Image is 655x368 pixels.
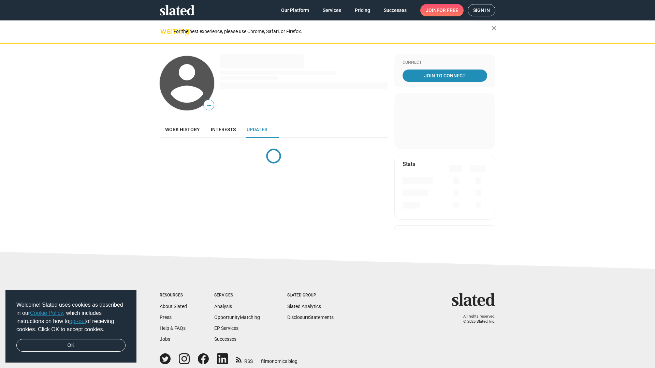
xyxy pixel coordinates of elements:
a: Interests [205,121,241,138]
a: Jobs [160,336,170,342]
span: Updates [247,127,267,132]
span: Welcome! Slated uses cookies as described in our , which includes instructions on how to of recei... [16,301,126,334]
span: Sign in [473,4,490,16]
a: EP Services [214,325,238,331]
a: filmonomics blog [261,353,297,365]
a: opt-out [69,318,86,324]
span: film [261,358,269,364]
span: Join To Connect [404,70,486,82]
div: cookieconsent [5,290,136,363]
a: OpportunityMatching [214,315,260,320]
div: For the best experience, please use Chrome, Safari, or Firefox. [173,27,491,36]
span: — [204,101,214,110]
a: DisclosureStatements [287,315,334,320]
a: Cookie Policy [30,310,63,316]
span: Interests [211,127,236,132]
a: Successes [214,336,236,342]
span: Our Platform [281,4,309,16]
a: Press [160,315,172,320]
div: Resources [160,293,187,298]
a: Services [317,4,347,16]
a: Sign in [468,4,495,16]
span: Join [426,4,458,16]
a: Joinfor free [420,4,464,16]
mat-icon: close [490,24,498,32]
a: Analysis [214,304,232,309]
mat-card-title: Stats [403,160,415,168]
a: Work history [160,121,205,138]
div: Slated Group [287,293,334,298]
a: Our Platform [276,4,315,16]
a: Successes [378,4,412,16]
div: Services [214,293,260,298]
a: Updates [241,121,273,138]
a: Help & FAQs [160,325,186,331]
p: All rights reserved. © 2025 Slated, Inc. [456,314,495,324]
a: About Slated [160,304,187,309]
a: RSS [236,354,253,365]
mat-icon: warning [160,27,169,35]
a: Slated Analytics [287,304,321,309]
span: Work history [165,127,200,132]
a: Join To Connect [403,70,487,82]
span: Pricing [355,4,370,16]
span: for free [437,4,458,16]
a: Pricing [349,4,376,16]
a: dismiss cookie message [16,339,126,352]
div: Connect [403,60,487,65]
span: Services [323,4,341,16]
span: Successes [384,4,407,16]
